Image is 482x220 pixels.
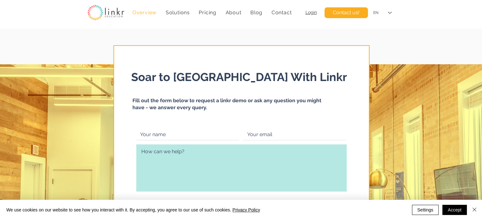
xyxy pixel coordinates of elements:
[131,70,347,84] span: Soar to [GEOGRAPHIC_DATA] With Linkr
[412,205,439,215] button: Settings
[129,6,160,19] a: Overview
[250,9,262,16] span: Blog
[369,6,396,20] div: Language Selector: English
[132,97,321,110] span: Fill out the form below to request a linkr demo or ask any question you might have - we answer ev...
[305,10,317,15] a: Login
[199,9,216,16] span: Pricing
[232,207,260,212] a: Privacy Policy
[87,5,124,20] img: linkr_logo_transparentbg.png
[132,9,157,16] span: Overview
[333,9,359,16] span: Contact us!
[136,129,239,140] input: Your name
[6,207,260,213] span: We use cookies on our website to see how you interact with it. By accepting, you agree to our use...
[471,206,478,213] img: Close
[442,205,467,215] button: Accept
[325,7,368,18] a: Contact us!
[247,6,266,19] a: Blog
[272,9,292,16] span: Contact
[196,6,220,19] a: Pricing
[162,6,193,19] div: Solutions
[222,6,245,19] div: About
[166,9,190,16] span: Solutions
[471,205,478,215] button: Close
[243,129,346,140] input: Your email
[373,10,378,16] div: EN
[129,6,295,19] nav: Site
[268,6,295,19] a: Contact
[225,9,241,16] span: About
